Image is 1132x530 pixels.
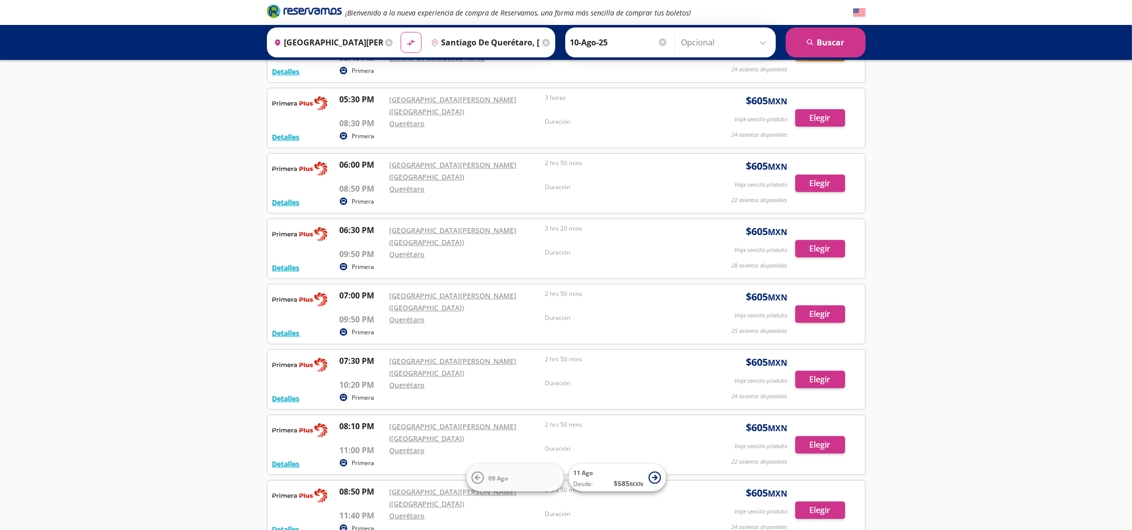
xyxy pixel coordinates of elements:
[732,327,788,335] p: 25 asientos disponibles
[272,224,327,244] img: RESERVAMOS
[466,464,564,492] button: 09 Ago
[272,486,327,506] img: RESERVAMOS
[545,183,695,192] p: Duración
[746,355,788,370] span: $ 605
[352,132,375,141] p: Primera
[272,93,327,113] img: RESERVAMOS
[272,132,300,142] button: Detalles
[390,380,425,390] a: Querétaro
[272,393,300,404] button: Detalles
[545,355,695,364] p: 2 hrs 50 mins
[768,96,788,107] small: MXN
[768,488,788,499] small: MXN
[768,161,788,172] small: MXN
[272,197,300,208] button: Detalles
[569,464,666,492] button: 11 AgoDesde:$585MXN
[732,196,788,205] p: 22 asientos disponibles
[272,289,327,309] img: RESERVAMOS
[390,422,517,443] a: [GEOGRAPHIC_DATA][PERSON_NAME] ([GEOGRAPHIC_DATA])
[390,184,425,194] a: Querétaro
[489,474,508,483] span: 09 Ago
[746,486,788,501] span: $ 605
[340,289,385,301] p: 07:00 PM
[735,311,788,320] p: Viaje sencillo p/adulto
[545,248,695,257] p: Duración
[340,444,385,456] p: 11:00 PM
[545,93,695,102] p: 3 horas
[735,508,788,516] p: Viaje sencillo p/adulto
[746,224,788,239] span: $ 605
[272,328,300,338] button: Detalles
[390,511,425,521] a: Querétaro
[390,95,517,116] a: [GEOGRAPHIC_DATA][PERSON_NAME] ([GEOGRAPHIC_DATA])
[735,246,788,255] p: Viaje sencillo p/adulto
[352,66,375,75] p: Primera
[786,27,866,57] button: Buscar
[545,379,695,388] p: Duración
[853,6,866,19] button: English
[390,160,517,182] a: [GEOGRAPHIC_DATA][PERSON_NAME] ([GEOGRAPHIC_DATA])
[768,227,788,238] small: MXN
[545,510,695,519] p: Duración
[735,377,788,385] p: Viaje sencillo p/adulto
[390,315,425,324] a: Querétaro
[340,224,385,236] p: 06:30 PM
[545,117,695,126] p: Duración
[630,481,644,488] small: MXN
[795,436,845,454] button: Elegir
[340,93,385,105] p: 05:30 PM
[732,131,788,139] p: 24 asientos disponibles
[795,305,845,323] button: Elegir
[352,328,375,337] p: Primera
[340,379,385,391] p: 10:20 PM
[545,313,695,322] p: Duración
[746,289,788,304] span: $ 605
[545,444,695,453] p: Duración
[545,289,695,298] p: 2 hrs 50 mins
[340,248,385,260] p: 09:50 PM
[735,115,788,124] p: Viaje sencillo p/adulto
[340,510,385,522] p: 11:40 PM
[272,420,327,440] img: RESERVAMOS
[545,224,695,233] p: 3 hrs 20 mins
[795,175,845,192] button: Elegir
[795,371,845,388] button: Elegir
[272,459,300,469] button: Detalles
[340,355,385,367] p: 07:30 PM
[390,487,517,509] a: [GEOGRAPHIC_DATA][PERSON_NAME] ([GEOGRAPHIC_DATA])
[390,119,425,128] a: Querétaro
[346,8,691,17] em: ¡Bienvenido a la nueva experiencia de compra de Reservamos, una forma más sencilla de comprar tus...
[340,486,385,498] p: 08:50 PM
[545,420,695,429] p: 2 hrs 50 mins
[768,423,788,434] small: MXN
[352,197,375,206] p: Primera
[272,66,300,77] button: Detalles
[732,392,788,401] p: 24 asientos disponibles
[732,65,788,74] p: 24 asientos disponibles
[614,479,644,489] span: $ 585
[340,183,385,195] p: 08:50 PM
[768,292,788,303] small: MXN
[545,159,695,168] p: 2 hrs 50 mins
[681,30,771,55] input: Opcional
[390,356,517,378] a: [GEOGRAPHIC_DATA][PERSON_NAME] ([GEOGRAPHIC_DATA])
[427,30,540,55] input: Buscar Destino
[390,226,517,247] a: [GEOGRAPHIC_DATA][PERSON_NAME] ([GEOGRAPHIC_DATA])
[570,30,668,55] input: Elegir Fecha
[390,446,425,455] a: Querétaro
[735,442,788,451] p: Viaje sencillo p/adulto
[270,30,383,55] input: Buscar Origen
[340,313,385,325] p: 09:50 PM
[795,502,845,519] button: Elegir
[340,159,385,171] p: 06:00 PM
[746,159,788,174] span: $ 605
[272,355,327,375] img: RESERVAMOS
[352,459,375,468] p: Primera
[340,420,385,432] p: 08:10 PM
[390,291,517,312] a: [GEOGRAPHIC_DATA][PERSON_NAME] ([GEOGRAPHIC_DATA])
[574,480,593,489] span: Desde:
[735,181,788,189] p: Viaje sencillo p/adulto
[272,159,327,179] img: RESERVAMOS
[732,458,788,466] p: 22 asientos disponibles
[574,469,593,478] span: 11 Ago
